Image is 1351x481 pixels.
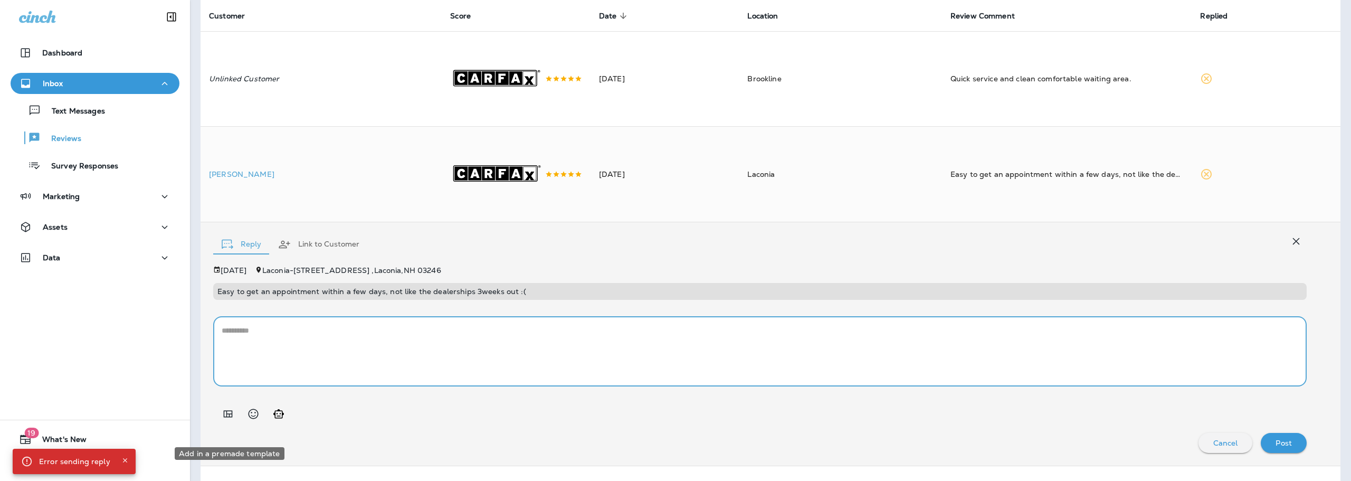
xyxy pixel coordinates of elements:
[175,447,284,460] div: Add in a premade template
[11,429,179,450] button: 19What's New
[43,192,80,201] p: Marketing
[450,11,484,21] span: Score
[209,11,259,21] span: Customer
[11,99,179,121] button: Text Messages
[39,452,110,471] div: Error sending reply
[157,6,186,27] button: Collapse Sidebar
[950,169,1184,180] div: Easy to get an appointment within a few days, not like the dealerships 3weeks out :(
[950,12,1015,21] span: Review Comment
[243,403,264,425] button: Select an emoji
[41,107,105,117] p: Text Messages
[217,287,1302,296] p: Easy to get an appointment within a few days, not like the dealerships 3weeks out :(
[950,11,1029,21] span: Review Comment
[209,170,433,178] p: [PERSON_NAME]
[1213,439,1238,447] p: Cancel
[450,12,471,21] span: Score
[1276,439,1292,447] p: Post
[11,154,179,176] button: Survey Responses
[41,162,118,172] p: Survey Responses
[747,12,778,21] span: Location
[1200,11,1241,21] span: Replied
[11,216,179,238] button: Assets
[1261,433,1307,453] button: Post
[591,127,739,222] td: [DATE]
[24,428,39,438] span: 19
[11,247,179,268] button: Data
[209,170,433,178] div: Click to view Customer Drawer
[32,435,87,448] span: What's New
[43,253,61,262] p: Data
[747,11,792,21] span: Location
[591,31,739,127] td: [DATE]
[268,403,289,425] button: Generate AI response
[11,186,179,207] button: Marketing
[11,127,179,149] button: Reviews
[209,12,245,21] span: Customer
[1198,433,1253,453] button: Cancel
[11,454,179,475] button: Support
[217,403,239,425] button: Add in a premade template
[950,73,1184,84] div: Quick service and clean comfortable waiting area.
[1200,12,1228,21] span: Replied
[221,266,246,275] p: [DATE]
[213,225,270,263] button: Reply
[599,12,617,21] span: Date
[43,79,63,88] p: Inbox
[119,454,131,467] button: Close
[41,134,81,144] p: Reviews
[599,11,631,21] span: Date
[11,73,179,94] button: Inbox
[11,42,179,63] button: Dashboard
[209,74,433,83] p: Unlinked Customer
[747,169,775,179] span: Laconia
[270,225,368,263] button: Link to Customer
[747,74,781,83] span: Brookline
[262,266,441,275] span: Laconia - [STREET_ADDRESS] , Laconia , NH 03246
[43,223,68,231] p: Assets
[42,49,82,57] p: Dashboard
